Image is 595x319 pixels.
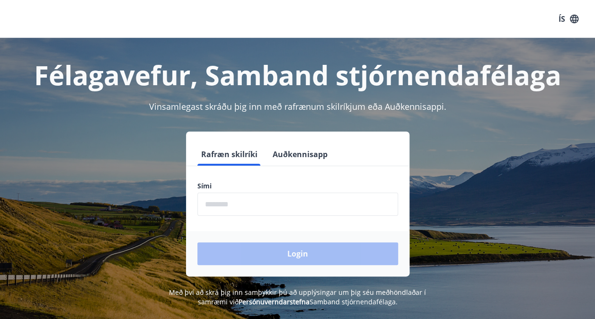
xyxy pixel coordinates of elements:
[197,181,398,191] label: Sími
[149,101,446,112] span: Vinsamlegast skráðu þig inn með rafrænum skilríkjum eða Auðkennisappi.
[269,143,331,166] button: Auðkennisapp
[169,288,426,306] span: Með því að skrá þig inn samþykkir þú að upplýsingar um þig séu meðhöndlaðar í samræmi við Samband...
[197,143,261,166] button: Rafræn skilríki
[239,297,310,306] a: Persónuverndarstefna
[11,57,584,93] h1: Félagavefur, Samband stjórnendafélaga
[553,10,584,27] button: ÍS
